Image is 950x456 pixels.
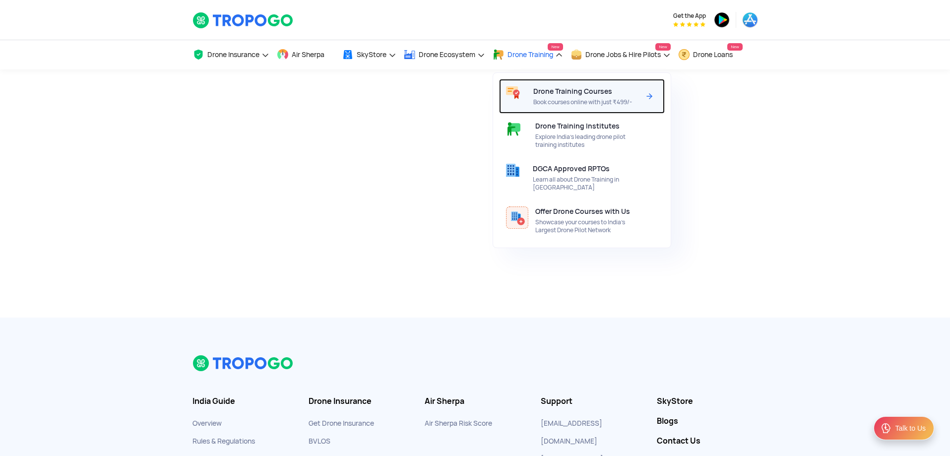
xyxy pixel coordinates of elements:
h3: Support [541,396,642,406]
a: Drone Ecosystem [404,40,485,69]
span: New [727,43,742,51]
a: SkyStore [342,40,396,69]
a: SkyStore [657,396,758,406]
span: Drone Loans [693,51,733,59]
span: Drone Training Institutes [535,122,620,130]
div: Talk to Us [895,423,926,433]
img: ic_Support.svg [880,422,892,434]
a: Drone Training InstitutesDrone Training InstitutesExplore India’s leading drone pilot training in... [499,114,665,156]
span: Drone Training Courses [533,87,612,95]
a: [EMAIL_ADDRESS][DOMAIN_NAME] [541,419,602,446]
span: Drone Jobs & Hire Pilots [585,51,661,59]
a: Air Sherpa [277,40,334,69]
span: Air Sherpa [292,51,324,59]
a: DGCA Approved RPTOsDGCA Approved RPTOsLearn all about Drone Training in [GEOGRAPHIC_DATA] [499,156,665,199]
span: SkyStore [357,51,386,59]
a: Rules & Regulations [192,437,255,446]
a: Air Sherpa Risk Score [425,419,492,428]
img: playstore [714,12,730,28]
h3: Air Sherpa [425,396,526,406]
img: appstore [742,12,758,28]
span: Get the App [673,12,706,20]
h3: Drone Insurance [309,396,410,406]
a: Drone TrainingNew [493,40,563,69]
a: Drone Training CoursesDrone Training CoursesBook courses online with just ₹499/-Arrow [499,79,665,114]
img: Arrow [643,90,655,102]
span: Drone Training [507,51,553,59]
span: New [655,43,670,51]
a: Contact Us [657,436,758,446]
span: Explore India’s leading drone pilot training institutes [535,133,640,149]
a: Get Drone Insurance [309,419,374,428]
img: Offer Drone Courses with Us [506,206,528,229]
img: DGCA Approved RPTOs [506,164,519,177]
a: Offer Drone Courses with Us Offer Drone Courses with UsShowcase your courses to India’s Largest D... [499,199,665,242]
span: Drone Insurance [207,51,259,59]
span: Showcase your courses to India’s Largest Drone Pilot Network [535,218,640,234]
img: TropoGo Logo [192,12,294,29]
span: DGCA Approved RPTOs [533,165,610,173]
a: Overview [192,419,222,428]
img: Drone Training Courses [506,86,520,99]
a: Drone Jobs & Hire PilotsNew [570,40,671,69]
a: Blogs [657,416,758,426]
img: logo [192,355,294,372]
span: Book courses online with just ₹499/- [533,98,640,106]
a: Drone LoansNew [678,40,743,69]
span: Drone Ecosystem [419,51,475,59]
span: Offer Drone Courses with Us [535,207,630,215]
span: New [548,43,563,51]
h3: India Guide [192,396,294,406]
a: BVLOS [309,437,330,446]
img: Drone Training Institutes [506,121,522,137]
a: Drone Insurance [192,40,269,69]
span: Learn all about Drone Training in [GEOGRAPHIC_DATA] [533,176,639,192]
img: App Raking [673,22,705,27]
